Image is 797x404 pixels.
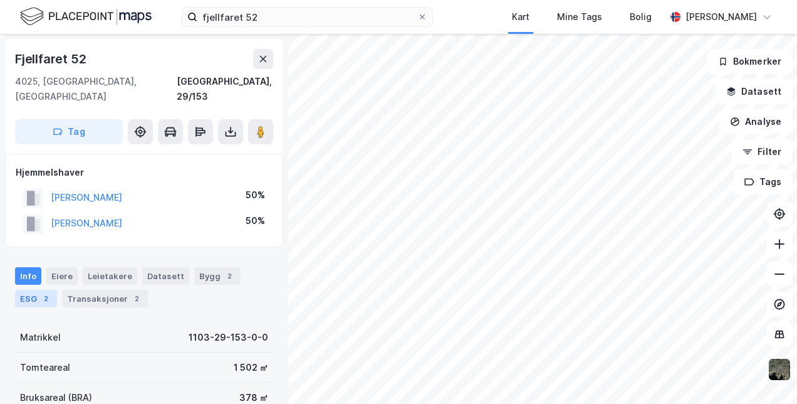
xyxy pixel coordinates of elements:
div: 1103-29-153-0-0 [189,330,268,345]
button: Filter [732,139,792,164]
div: Tomteareal [20,360,70,375]
button: Datasett [716,79,792,104]
div: Hjemmelshaver [16,165,273,180]
input: Søk på adresse, matrikkel, gårdeiere, leietakere eller personer [197,8,417,26]
div: Fjellfaret 52 [15,49,88,69]
iframe: Chat Widget [734,344,797,404]
button: Analyse [719,109,792,134]
div: Kart [512,9,529,24]
div: Kontrollprogram for chat [734,344,797,404]
div: Eiere [46,267,78,285]
div: Datasett [142,267,189,285]
div: Mine Tags [557,9,602,24]
button: Tag [15,119,123,144]
div: 4025, [GEOGRAPHIC_DATA], [GEOGRAPHIC_DATA] [15,74,177,104]
div: 1 502 ㎡ [234,360,268,375]
div: 2 [223,270,236,282]
button: Bokmerker [707,49,792,74]
div: 2 [130,292,143,305]
div: [GEOGRAPHIC_DATA], 29/153 [177,74,273,104]
div: 50% [246,213,265,228]
div: ESG [15,290,57,307]
div: [PERSON_NAME] [685,9,757,24]
div: 50% [246,188,265,203]
div: Bygg [194,267,241,285]
img: logo.f888ab2527a4732fd821a326f86c7f29.svg [20,6,152,28]
div: Leietakere [83,267,137,285]
button: Tags [734,169,792,194]
div: Transaksjoner [62,290,148,307]
div: Matrikkel [20,330,61,345]
div: 2 [39,292,52,305]
div: Info [15,267,41,285]
div: Bolig [630,9,652,24]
